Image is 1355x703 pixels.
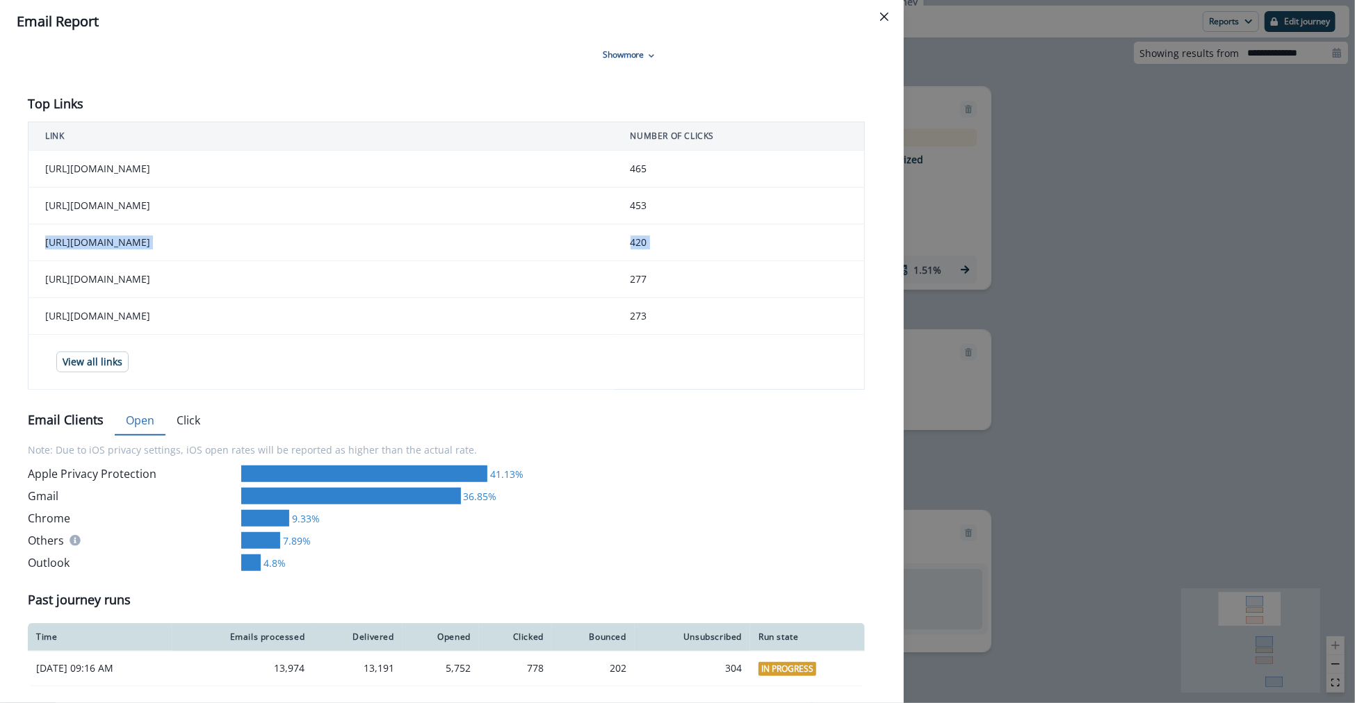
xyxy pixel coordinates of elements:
[29,188,614,224] td: [URL][DOMAIN_NAME]
[758,662,816,676] span: In Progress
[56,351,129,372] button: View all links
[280,534,311,548] div: 7.89%
[614,122,865,151] th: NUMBER OF CLICKS
[28,554,236,571] div: Outlook
[261,556,286,570] div: 4.8%
[321,631,393,643] div: Delivered
[873,6,895,28] button: Close
[614,224,865,261] td: 420
[29,151,614,188] td: [URL][DOMAIN_NAME]
[461,489,497,504] div: 36.85%
[29,298,614,335] td: [URL][DOMAIN_NAME]
[28,510,236,527] div: Chrome
[614,261,865,298] td: 277
[29,224,614,261] td: [URL][DOMAIN_NAME]
[614,298,865,335] td: 273
[560,631,626,643] div: Bounced
[115,406,165,436] button: Open
[603,49,644,61] p: Show more
[487,467,524,481] div: 41.13%
[411,661,471,675] div: 5,752
[758,631,857,643] div: Run state
[165,406,211,436] button: Click
[28,94,83,113] p: Top Links
[289,511,320,526] div: 9.33%
[614,151,865,188] td: 465
[643,661,743,675] div: 304
[28,434,865,465] p: Note: Due to iOS privacy settings, iOS open rates will be reported as higher than the actual rate.
[63,356,122,368] p: View all links
[181,631,305,643] div: Emails processed
[614,188,865,224] td: 453
[321,661,393,675] div: 13,191
[29,261,614,298] td: [URL][DOMAIN_NAME]
[28,488,236,504] div: Gmail
[28,465,236,482] div: Apple Privacy Protection
[487,661,544,675] div: 778
[29,122,614,151] th: LINK
[487,631,544,643] div: Clicked
[643,631,743,643] div: Unsubscribed
[36,661,164,675] p: [DATE] 09:16 AM
[28,411,104,429] p: Email Clients
[36,631,164,643] div: Time
[17,11,887,32] div: Email Report
[28,590,131,609] p: Past journey runs
[181,661,305,675] div: 13,974
[411,631,471,643] div: Opened
[28,532,236,549] div: Others
[560,661,626,675] div: 202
